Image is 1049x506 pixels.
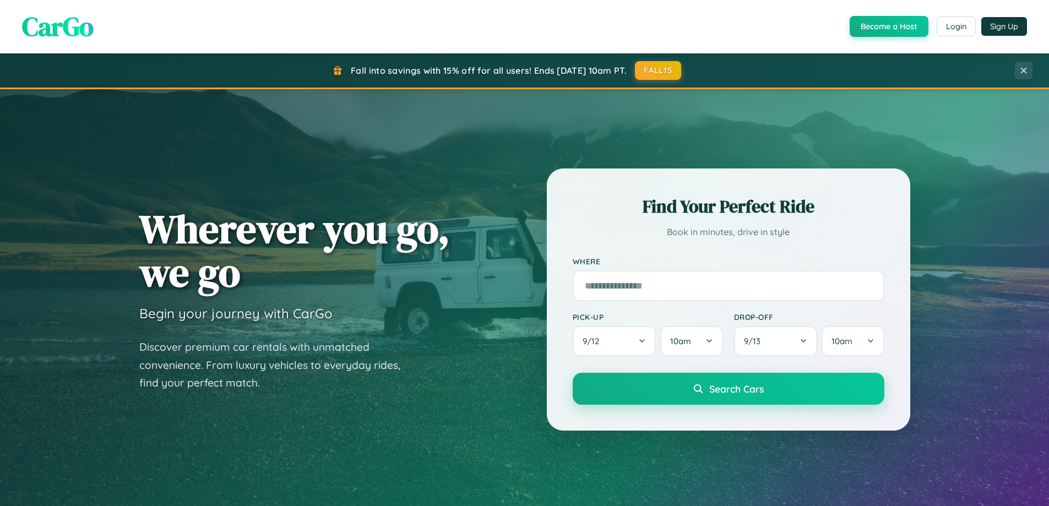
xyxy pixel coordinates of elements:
[22,8,94,45] span: CarGo
[981,17,1027,36] button: Sign Up
[635,61,681,80] button: FALL15
[744,336,766,346] span: 9 / 13
[351,65,627,76] span: Fall into savings with 15% off for all users! Ends [DATE] 10am PT.
[139,338,415,392] p: Discover premium car rentals with unmatched convenience. From luxury vehicles to everyday rides, ...
[850,16,928,37] button: Become a Host
[573,257,884,266] label: Where
[822,326,884,356] button: 10am
[937,17,976,36] button: Login
[573,194,884,219] h2: Find Your Perfect Ride
[670,336,691,346] span: 10am
[139,305,333,322] h3: Begin your journey with CarGo
[583,336,605,346] span: 9 / 12
[573,312,723,322] label: Pick-up
[139,207,450,294] h1: Wherever you go, we go
[573,373,884,405] button: Search Cars
[709,383,764,395] span: Search Cars
[831,336,852,346] span: 10am
[734,312,884,322] label: Drop-off
[660,326,722,356] button: 10am
[573,326,656,356] button: 9/12
[573,224,884,240] p: Book in minutes, drive in style
[734,326,818,356] button: 9/13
